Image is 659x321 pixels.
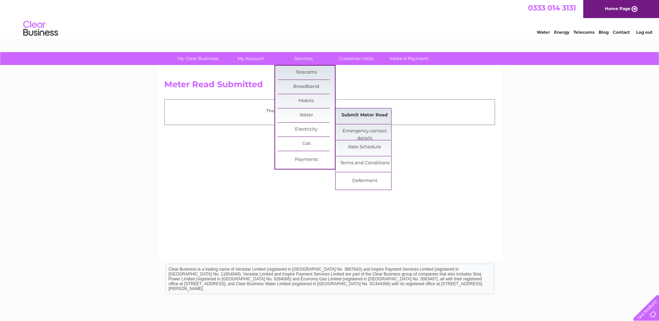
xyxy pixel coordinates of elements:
a: Telecoms [574,30,594,35]
a: Blog [599,30,609,35]
p: Thank you for your time, your meter read has been received. [168,107,491,114]
a: Deferment [336,174,393,188]
a: Services [275,52,332,65]
a: Make A Payment [380,52,438,65]
a: Emergency contact details [336,124,393,138]
a: Water [537,30,550,35]
a: 0333 014 3131 [528,3,576,12]
a: My Clear Business [169,52,226,65]
a: Payments [278,153,335,167]
img: logo.png [23,18,58,39]
a: Telecoms [278,66,335,80]
a: Energy [554,30,569,35]
a: Broadband [278,80,335,94]
h2: Meter Read Submitted [164,80,495,93]
a: Customer Help [328,52,385,65]
a: Contact [613,30,630,35]
a: Log out [636,30,652,35]
a: Electricity [278,123,335,137]
a: Terms and Conditions [336,156,393,170]
a: Submit Meter Read [336,108,393,122]
a: Water [278,108,335,122]
a: Mobile [278,94,335,108]
div: Clear Business is a trading name of Verastar Limited (registered in [GEOGRAPHIC_DATA] No. 3667643... [166,4,494,34]
a: My Account [222,52,279,65]
a: Rate Schedule [336,140,393,154]
a: Gas [278,137,335,151]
